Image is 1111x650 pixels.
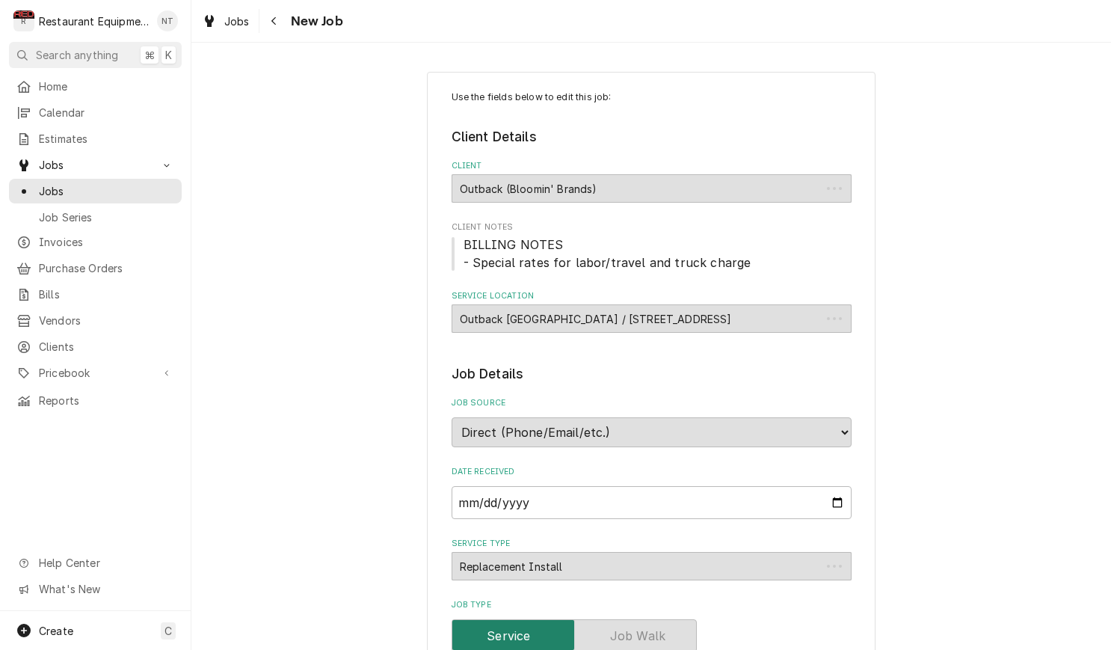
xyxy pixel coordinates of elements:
div: NT [157,10,178,31]
div: Restaurant Equipment Diagnostics [39,13,149,29]
div: Outback Charleston / 1062 Charleston Town Center, Charleston, WV 25389 [452,304,852,333]
div: R [13,10,34,31]
div: Job Source [452,397,852,447]
span: BILLING NOTES - Special rates for labor/travel and truck charge [464,237,751,270]
input: yyyy-mm-dd [452,486,852,519]
label: Client [452,160,852,172]
p: Use the fields below to edit this job: [452,91,852,104]
span: Client Notes [452,221,852,233]
div: Date Received [452,466,852,519]
span: Client Notes [452,236,852,272]
span: K [165,47,172,63]
a: Bills [9,282,182,307]
span: Estimates [39,131,174,147]
legend: Job Details [452,364,852,384]
a: Go to Pricebook [9,361,182,385]
a: Jobs [9,179,182,203]
span: New Job [286,11,343,31]
span: ⌘ [144,47,155,63]
span: Home [39,79,174,94]
span: Calendar [39,105,174,120]
div: Service Location [452,290,852,333]
span: Create [39,625,73,637]
span: Job Series [39,209,174,225]
label: Service Type [452,538,852,550]
span: What's New [39,581,173,597]
a: Reports [9,388,182,413]
span: Invoices [39,234,174,250]
a: Invoices [9,230,182,254]
a: Purchase Orders [9,256,182,280]
span: Pricebook [39,365,152,381]
div: Outback (Bloomin' Brands) [452,174,852,203]
span: C [164,623,172,639]
span: Bills [39,286,174,302]
a: Job Series [9,205,182,230]
span: Purchase Orders [39,260,174,276]
label: Date Received [452,466,852,478]
span: Clients [39,339,174,355]
span: Reports [39,393,174,408]
label: Job Source [452,397,852,409]
span: Jobs [39,157,152,173]
a: Go to Help Center [9,551,182,575]
div: Restaurant Equipment Diagnostics's Avatar [13,10,34,31]
span: Help Center [39,555,173,571]
a: Go to Jobs [9,153,182,177]
a: Clients [9,334,182,359]
span: Jobs [224,13,250,29]
span: Jobs [39,183,174,199]
div: Client [452,160,852,203]
span: Search anything [36,47,118,63]
label: Job Type [452,599,852,611]
a: Home [9,74,182,99]
a: Vendors [9,308,182,333]
legend: Client Details [452,127,852,147]
div: Nick Tussey's Avatar [157,10,178,31]
a: Calendar [9,100,182,125]
a: Go to What's New [9,577,182,601]
div: Service Type [452,538,852,580]
span: Vendors [39,313,174,328]
button: Navigate back [262,9,286,33]
div: Client Notes [452,221,852,272]
div: Replacement Install [452,552,852,580]
button: Search anything⌘K [9,42,182,68]
a: Estimates [9,126,182,151]
label: Service Location [452,290,852,302]
a: Jobs [196,9,256,34]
